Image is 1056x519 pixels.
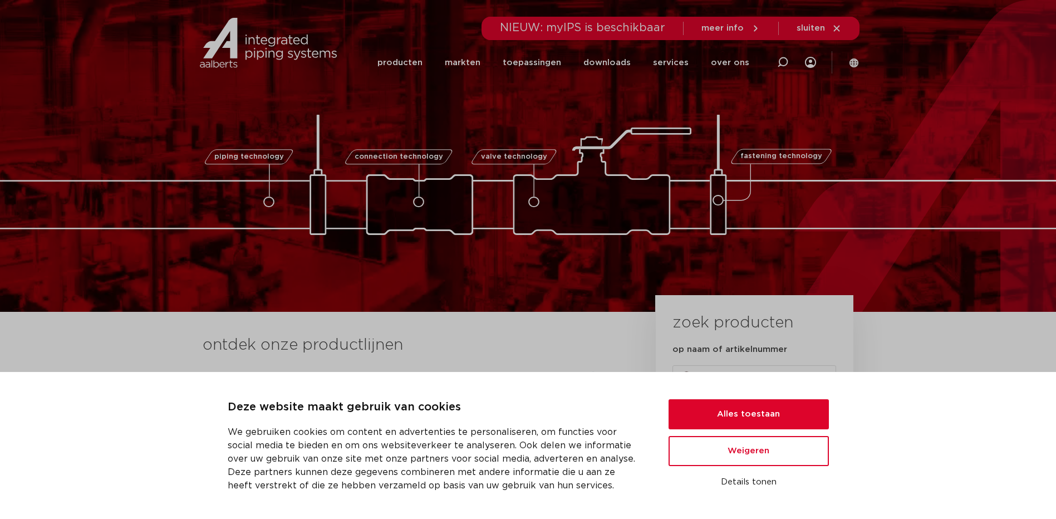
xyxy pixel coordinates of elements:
a: downloads [583,41,631,84]
button: Details tonen [669,473,829,492]
h3: zoek producten [672,312,793,334]
h3: ontdek onze productlijnen [203,334,618,356]
input: zoeken [672,365,836,391]
a: markten [445,41,480,84]
nav: Menu [377,41,749,84]
a: toepassingen [503,41,561,84]
a: services [653,41,689,84]
button: Alles toestaan [669,399,829,429]
span: piping technology [214,153,284,160]
span: valve technology [481,153,547,160]
span: meer info [701,24,744,32]
span: connection technology [354,153,443,160]
a: sluiten [797,23,842,33]
p: We gebruiken cookies om content en advertenties te personaliseren, om functies voor social media ... [228,425,642,492]
a: over ons [711,41,749,84]
span: NIEUW: myIPS is beschikbaar [500,22,665,33]
a: producten [377,41,423,84]
span: fastening technology [740,153,822,160]
span: sluiten [797,24,825,32]
a: meer info [701,23,760,33]
button: Weigeren [669,436,829,466]
label: op naam of artikelnummer [672,344,787,355]
p: Deze website maakt gebruik van cookies [228,399,642,417]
